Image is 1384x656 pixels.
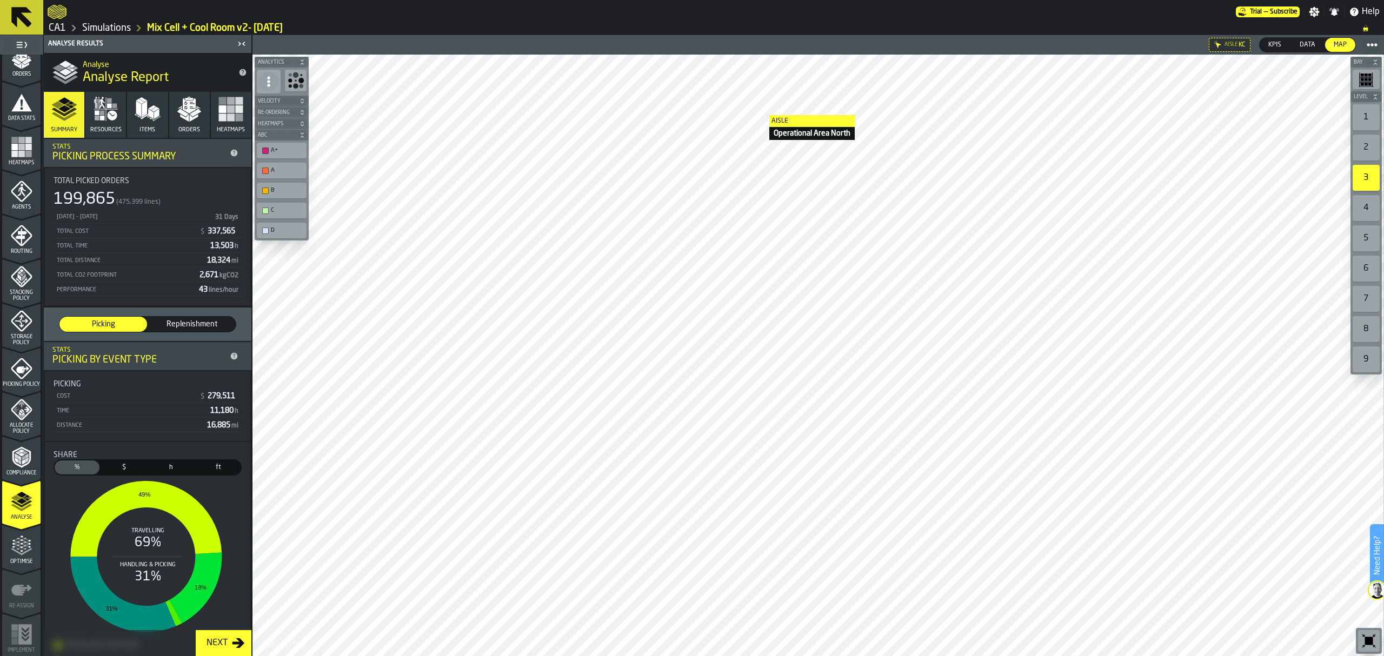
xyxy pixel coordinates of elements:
[54,451,242,459] div: Title
[83,69,169,86] span: Analyse Report
[1353,165,1380,191] div: 3
[256,98,297,104] span: Velocity
[2,559,41,565] span: Optimise
[2,334,41,346] span: Storage Policy
[45,371,250,441] div: stat-Picking
[2,204,41,210] span: Agents
[2,160,41,166] span: Heatmaps
[1353,195,1380,221] div: 4
[52,151,225,163] div: Picking Process Summary
[2,259,41,302] li: menu Stacking Policy
[139,126,155,133] span: Items
[1350,253,1382,284] div: button-toolbar-undefined
[1329,40,1351,50] span: Map
[283,68,309,96] div: button-toolbar-undefined
[2,347,41,391] li: menu Picking Policy
[256,121,297,127] span: Heatmaps
[201,393,204,400] span: $
[82,22,131,34] a: link-to-/wh/i/76e2a128-1b54-4d66-80d4-05ae4c277723
[56,286,195,293] div: Performance
[2,303,41,346] li: menu Storage Policy
[2,215,41,258] li: menu Routing
[1295,40,1320,50] span: Data
[219,272,238,279] span: kgCO2
[199,271,239,279] span: 2,671
[1353,346,1380,372] div: 9
[148,317,236,332] div: thumb
[52,354,225,366] div: Picking by event type
[199,286,239,293] span: 43
[1325,6,1344,17] label: button-toggle-Notifications
[2,423,41,434] span: Allocate Policy
[1350,344,1382,374] div: button-toolbar-undefined
[2,290,41,302] span: Stacking Policy
[256,59,297,65] span: Analytics
[207,257,239,264] span: 18,324
[59,316,148,332] label: button-switch-multi-Picking
[1350,91,1382,102] button: button-
[1291,38,1324,52] div: thumb
[210,242,239,250] span: 13,503
[56,393,195,400] div: Cost
[54,380,242,389] div: Title
[2,392,41,435] li: menu Allocate Policy
[54,177,242,185] div: Title
[56,272,195,279] div: Total CO2 Footprint
[1350,68,1382,91] div: button-toolbar-undefined
[231,423,238,429] span: mi
[46,40,234,48] div: Analyse Results
[271,187,303,194] div: B
[151,463,191,472] span: h
[1264,8,1268,16] span: —
[255,200,309,220] div: button-toolbar-undefined
[259,165,304,176] div: A
[1250,8,1262,16] span: Trial
[255,140,309,160] div: button-toolbar-undefined
[2,470,41,476] span: Compliance
[1239,41,1246,49] span: KC
[56,243,206,250] div: Total Time
[259,145,304,156] div: A+
[48,22,1380,35] nav: Breadcrumb
[1353,104,1380,130] div: 1
[44,53,251,92] div: title-Analyse Report
[54,403,242,418] div: StatList-item-Time
[235,243,238,250] span: h
[2,569,41,612] li: menu Re-assign
[1214,41,1222,49] div: Hide filter
[234,37,249,50] label: button-toggle-Close me
[48,2,66,22] a: logo-header
[1236,6,1300,17] a: link-to-/wh/i/76e2a128-1b54-4d66-80d4-05ae4c277723/pricing/
[83,58,230,69] h2: Sub Title
[207,421,239,429] span: 16,885
[1352,59,1370,65] span: Bay
[54,418,242,432] div: StatList-item-Distance
[255,632,316,654] a: logo-header
[54,224,242,238] div: StatList-item-Total Cost
[1371,525,1383,586] label: Need Help?
[1325,37,1356,52] label: button-switch-multi-Map
[255,107,309,118] button: button-
[259,185,304,196] div: B
[1360,632,1378,650] svg: Reset zoom and position
[52,346,225,354] div: Stats
[196,630,251,656] button: button-Next
[1236,6,1300,17] div: Menu Subscription
[2,514,41,520] span: Analyse
[1264,40,1286,50] span: KPIs
[54,177,129,185] span: Total Picked Orders
[54,238,242,253] div: StatList-item-Total Time
[2,436,41,479] li: menu Compliance
[1350,132,1382,163] div: button-toolbar-undefined
[217,126,245,133] span: Heatmaps
[1305,6,1324,17] label: button-toggle-Settings
[259,225,304,236] div: D
[2,170,41,213] li: menu Agents
[271,227,303,234] div: D
[1350,284,1382,314] div: button-toolbar-undefined
[148,459,195,476] label: button-switch-multi-Time
[49,22,66,34] a: link-to-/wh/i/76e2a128-1b54-4d66-80d4-05ae4c277723
[271,147,303,154] div: A+
[1353,286,1380,312] div: 7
